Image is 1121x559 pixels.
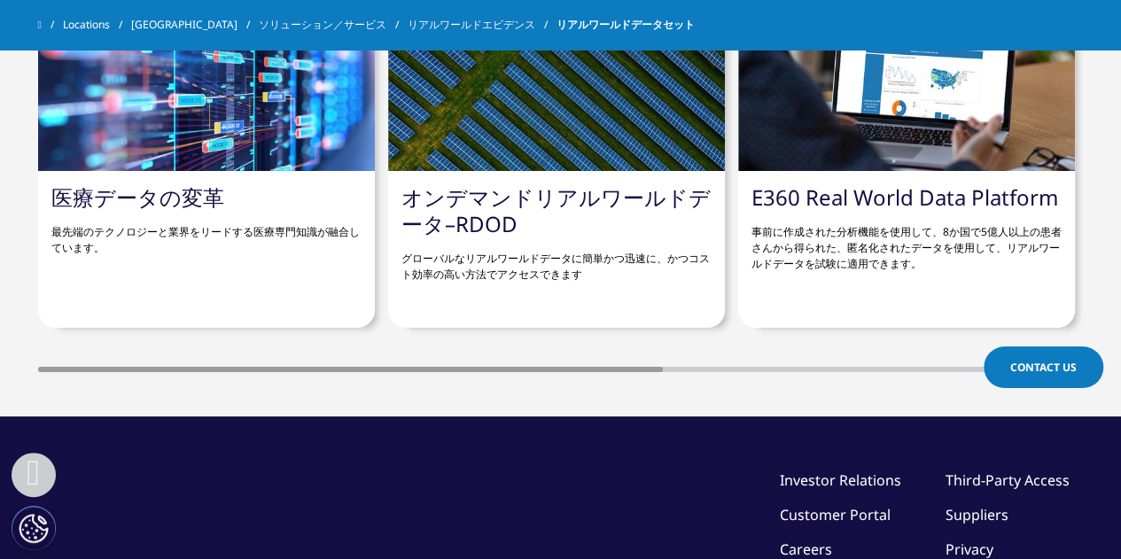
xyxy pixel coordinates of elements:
a: Customer Portal [780,505,891,524]
a: E360 Real World Data Platform [751,182,1058,212]
a: [GEOGRAPHIC_DATA] [131,9,259,41]
span: Contact Us [1010,360,1077,375]
a: Third-Party Access [946,470,1070,490]
button: Cookie 設定 [12,506,56,550]
a: Privacy [946,540,993,559]
a: Careers [780,540,832,559]
a: 医療データの変革 [51,182,224,212]
p: グローバルなリアルワールドデータに簡単かつ迅速に、かつコスト効率の高い方法でアクセスできます [401,237,712,283]
a: Contact Us [984,346,1103,388]
a: Locations [63,9,131,41]
a: Investor Relations [780,470,901,490]
p: 事前に作成された分析機能を使用して、8か国で5億人以上の患者さんから得られた、匿名化されたデータを使用して、リアルワールドデータを試験に適用できます。 [751,211,1062,272]
a: オンデマンドリアルワールドデータ–RDOD [401,182,711,238]
span: リアルワールドデータセット [557,9,695,41]
p: 最先端のテクノロジーと業界をリードする医療専門知識が融合しています。 [51,211,362,256]
a: リアルワールドエビデンス [408,9,557,41]
a: Suppliers [946,505,1008,524]
a: ソリューション／サービス [259,9,408,41]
